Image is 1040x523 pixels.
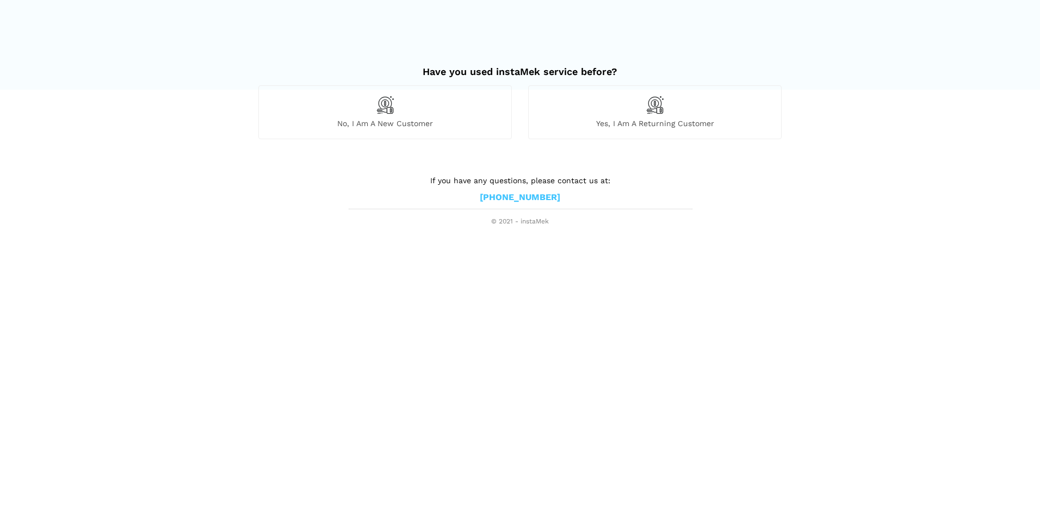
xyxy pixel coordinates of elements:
[349,175,691,186] p: If you have any questions, please contact us at:
[349,217,691,226] span: © 2021 - instaMek
[258,55,782,78] h2: Have you used instaMek service before?
[480,192,560,203] a: [PHONE_NUMBER]
[529,119,781,128] span: Yes, I am a returning customer
[259,119,511,128] span: No, I am a new customer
